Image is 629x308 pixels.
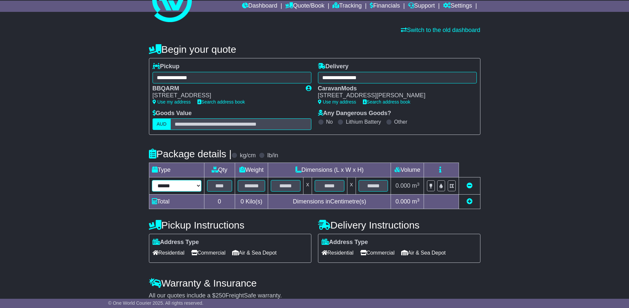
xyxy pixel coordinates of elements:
h4: Warranty & Insurance [149,278,480,289]
label: lb/in [267,152,278,159]
label: Other [394,119,407,125]
sup: 3 [417,182,420,187]
label: Pickup [153,63,180,70]
h4: Begin your quote [149,44,480,55]
span: 250 [216,292,226,299]
a: Settings [443,1,472,12]
td: 0 [204,195,235,209]
label: Address Type [153,239,199,246]
span: m [412,182,420,189]
label: AUD [153,118,171,130]
span: Residential [322,248,354,258]
a: Quote/Book [285,1,324,12]
a: Support [408,1,435,12]
td: Volume [391,163,424,177]
label: Any Dangerous Goods? [318,110,391,117]
td: Dimensions in Centimetre(s) [268,195,391,209]
span: 0 [240,198,244,205]
a: Dashboard [242,1,277,12]
a: Tracking [332,1,362,12]
div: BBQARM [153,85,299,92]
div: All our quotes include a $ FreightSafe warranty. [149,292,480,299]
h4: Package details | [149,148,232,159]
a: Search address book [363,99,410,105]
a: Remove this item [467,182,472,189]
td: x [347,177,356,195]
a: Financials [370,1,400,12]
td: Dimensions (L x W x H) [268,163,391,177]
span: m [412,198,420,205]
td: x [303,177,312,195]
label: No [326,119,333,125]
span: Commercial [360,248,395,258]
a: Switch to the old dashboard [401,27,480,33]
div: [STREET_ADDRESS][PERSON_NAME] [318,92,470,99]
label: Delivery [318,63,349,70]
span: Commercial [191,248,226,258]
span: Air & Sea Depot [401,248,446,258]
td: Total [149,195,204,209]
h4: Pickup Instructions [149,220,311,231]
a: Use my address [318,99,356,105]
label: Lithium Battery [346,119,381,125]
td: Qty [204,163,235,177]
a: Search address book [197,99,245,105]
td: Kilo(s) [235,195,268,209]
label: Address Type [322,239,368,246]
sup: 3 [417,198,420,202]
a: Add new item [467,198,472,205]
span: 0.000 [396,182,410,189]
a: Use my address [153,99,191,105]
span: 0.000 [396,198,410,205]
td: Weight [235,163,268,177]
span: Residential [153,248,185,258]
div: CaravanMods [318,85,470,92]
td: Type [149,163,204,177]
span: © One World Courier 2025. All rights reserved. [108,300,204,306]
div: [STREET_ADDRESS] [153,92,299,99]
label: kg/cm [240,152,256,159]
span: Air & Sea Depot [232,248,277,258]
label: Goods Value [153,110,192,117]
h4: Delivery Instructions [318,220,480,231]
